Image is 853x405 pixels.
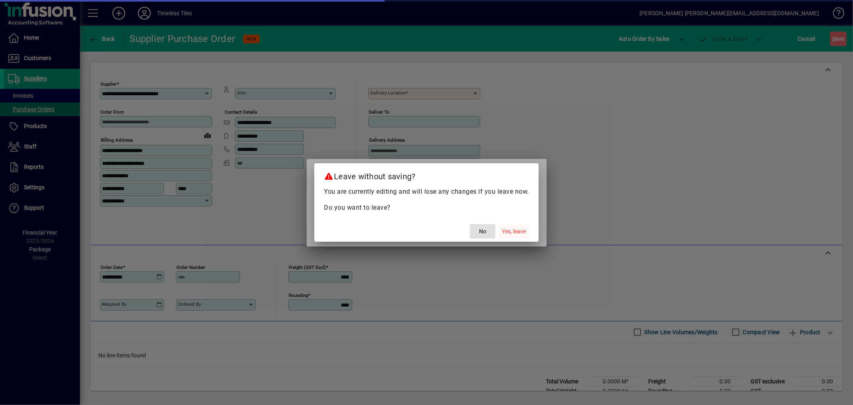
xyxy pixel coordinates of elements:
[499,224,529,239] button: Yes, leave
[502,227,526,236] span: Yes, leave
[470,224,495,239] button: No
[479,227,486,236] span: No
[314,163,539,186] h2: Leave without saving?
[324,203,529,213] p: Do you want to leave?
[324,187,529,196] p: You are currently editing and will lose any changes if you leave now.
